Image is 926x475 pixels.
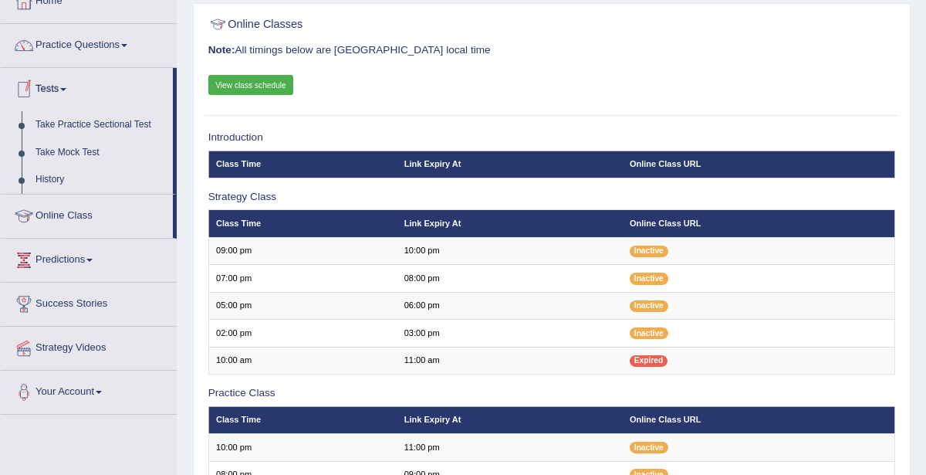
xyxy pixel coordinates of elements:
th: Online Class URL [623,210,895,237]
a: Success Stories [1,283,177,321]
td: 07:00 pm [208,265,397,292]
td: 08:00 pm [397,265,622,292]
a: View class schedule [208,75,294,95]
td: 05:00 pm [208,292,397,319]
td: 10:00 am [208,347,397,374]
a: History [29,166,173,194]
span: Inactive [630,246,668,257]
a: Strategy Videos [1,327,177,365]
h3: Strategy Class [208,192,896,203]
span: Inactive [630,442,668,453]
a: Practice Questions [1,24,177,63]
span: Inactive [630,327,668,339]
span: Inactive [630,273,668,284]
th: Link Expiry At [397,406,622,433]
th: Class Time [208,151,397,178]
a: Take Practice Sectional Test [29,111,173,139]
th: Class Time [208,210,397,237]
th: Online Class URL [623,406,895,433]
td: 10:00 pm [397,237,622,264]
h3: All timings below are [GEOGRAPHIC_DATA] local time [208,45,896,56]
span: Expired [630,355,667,367]
th: Link Expiry At [397,210,622,237]
h3: Introduction [208,132,896,144]
span: Inactive [630,300,668,312]
td: 10:00 pm [208,434,397,461]
td: 03:00 pm [397,320,622,347]
h2: Online Classes [208,15,634,35]
td: 09:00 pm [208,237,397,264]
a: Take Mock Test [29,139,173,167]
a: Predictions [1,239,177,277]
th: Online Class URL [623,151,895,178]
h3: Practice Class [208,388,896,399]
a: Tests [1,68,173,107]
td: 11:00 pm [397,434,622,461]
a: Your Account [1,371,177,409]
td: 11:00 am [397,347,622,374]
th: Class Time [208,406,397,433]
th: Link Expiry At [397,151,622,178]
b: Note: [208,44,235,56]
td: 02:00 pm [208,320,397,347]
a: Online Class [1,195,173,233]
td: 06:00 pm [397,292,622,319]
